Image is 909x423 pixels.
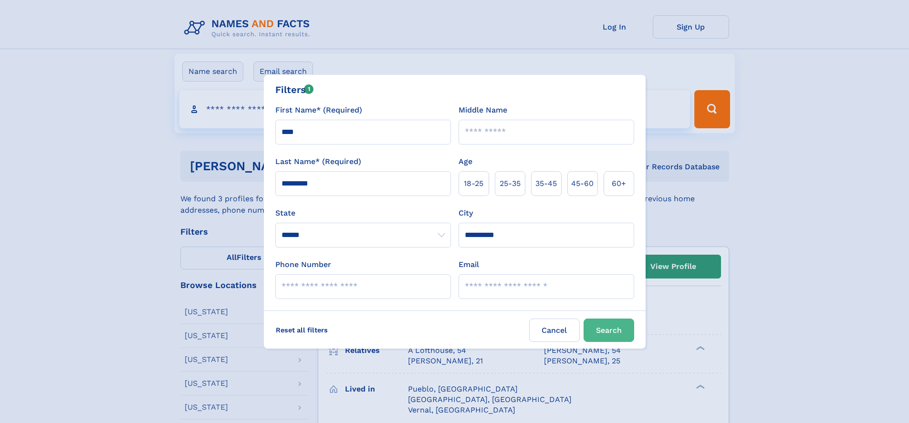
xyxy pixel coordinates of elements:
[275,207,451,219] label: State
[535,178,557,189] span: 35‑45
[459,104,507,116] label: Middle Name
[459,207,473,219] label: City
[571,178,594,189] span: 45‑60
[275,83,314,97] div: Filters
[500,178,521,189] span: 25‑35
[459,259,479,270] label: Email
[275,259,331,270] label: Phone Number
[275,104,362,116] label: First Name* (Required)
[529,319,580,342] label: Cancel
[459,156,472,167] label: Age
[612,178,626,189] span: 60+
[275,156,361,167] label: Last Name* (Required)
[270,319,334,341] label: Reset all filters
[584,319,634,342] button: Search
[464,178,483,189] span: 18‑25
